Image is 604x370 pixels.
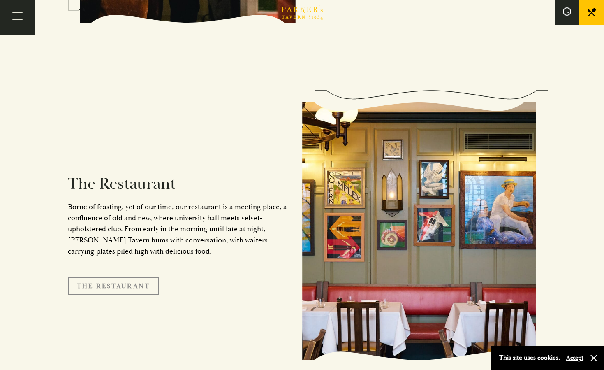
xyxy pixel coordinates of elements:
[68,277,159,295] a: The Restaurant
[590,354,598,362] button: Close and accept
[68,174,290,194] h2: The Restaurant
[566,354,583,362] button: Accept
[499,352,560,364] p: This site uses cookies.
[68,201,290,257] p: Borne of feasting, yet of our time, our restaurant is a meeting place, a confluence of old and ne...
